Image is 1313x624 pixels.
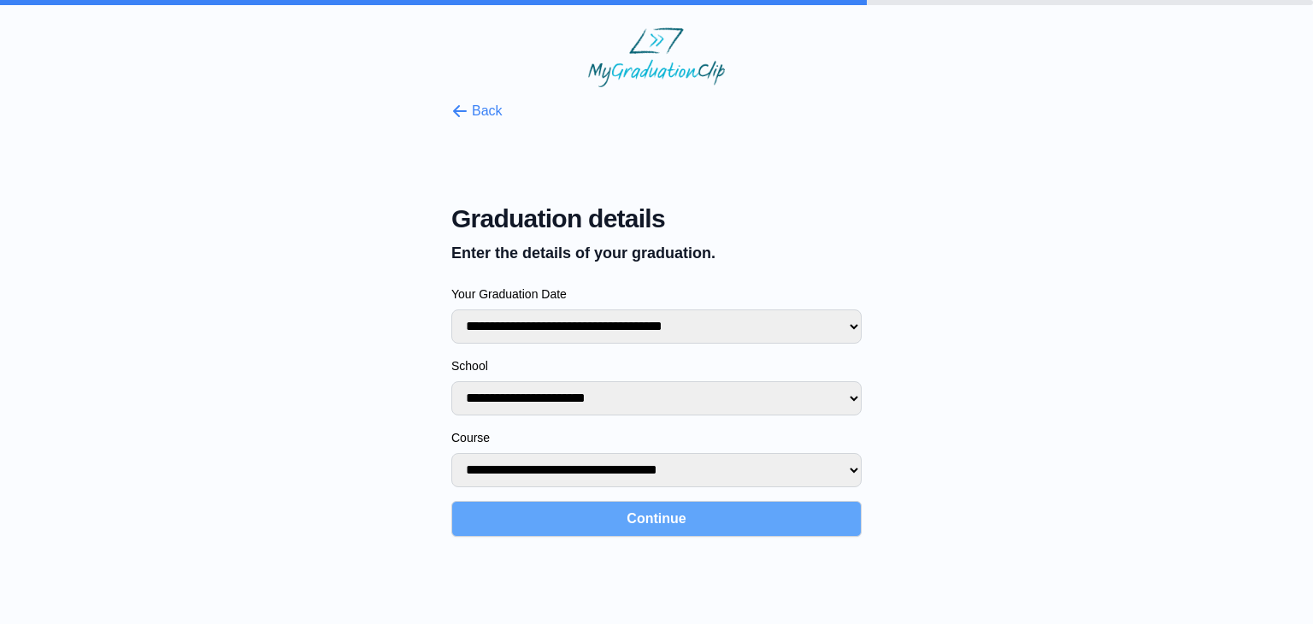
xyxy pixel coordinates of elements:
button: Continue [451,501,862,537]
button: Back [451,101,503,121]
span: Graduation details [451,203,862,234]
label: Course [451,429,862,446]
img: MyGraduationClip [588,27,725,87]
p: Enter the details of your graduation. [451,241,862,265]
label: School [451,357,862,374]
label: Your Graduation Date [451,286,862,303]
